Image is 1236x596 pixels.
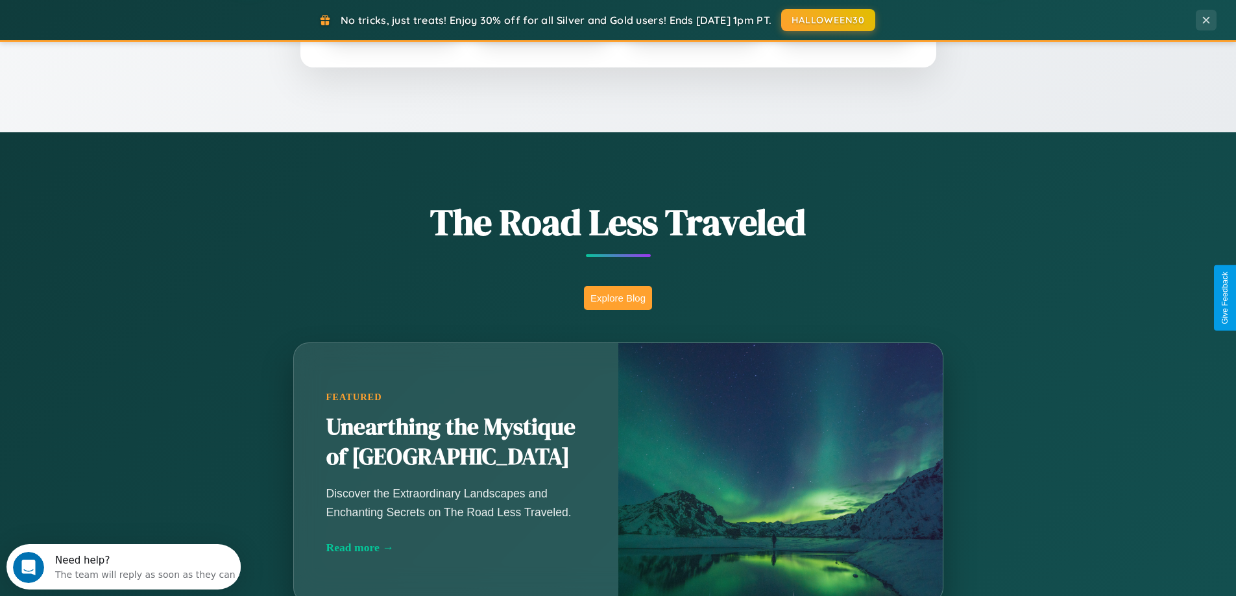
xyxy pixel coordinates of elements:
div: Need help? [49,11,229,21]
h2: Unearthing the Mystique of [GEOGRAPHIC_DATA] [326,412,586,472]
iframe: Intercom live chat [13,552,44,583]
p: Discover the Extraordinary Landscapes and Enchanting Secrets on The Road Less Traveled. [326,484,586,521]
button: Explore Blog [584,286,652,310]
h1: The Road Less Traveled [229,197,1008,247]
div: Featured [326,392,586,403]
span: No tricks, just treats! Enjoy 30% off for all Silver and Gold users! Ends [DATE] 1pm PT. [341,14,771,27]
iframe: Intercom live chat discovery launcher [6,544,241,590]
div: Give Feedback [1220,272,1230,324]
div: Read more → [326,541,586,554]
button: HALLOWEEN30 [781,9,875,31]
div: The team will reply as soon as they can [49,21,229,35]
div: Open Intercom Messenger [5,5,241,41]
